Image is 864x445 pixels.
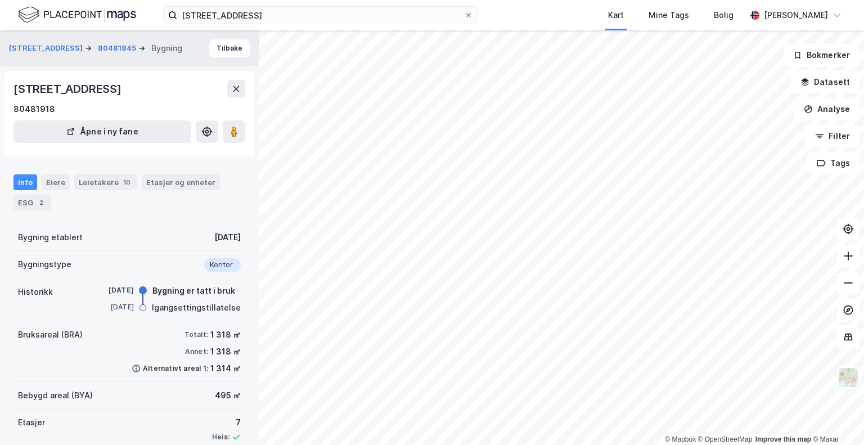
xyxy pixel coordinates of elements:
iframe: Chat Widget [808,391,864,445]
button: Tags [807,152,859,174]
div: 10 [121,177,133,188]
input: Søk på adresse, matrikkel, gårdeiere, leietakere eller personer [177,7,464,24]
div: [DATE] [214,231,241,244]
div: Kart [608,8,624,22]
div: Bygning etablert [18,231,83,244]
button: [STREET_ADDRESS] [9,43,85,54]
div: Etasjer [18,416,45,429]
div: 495 ㎡ [215,389,241,402]
a: Mapbox [665,435,696,443]
div: Heis: [212,433,229,442]
div: 1 318 ㎡ [210,345,241,358]
button: Tilbake [209,39,250,57]
img: Z [838,367,859,388]
div: Igangsettingstillatelse [152,301,241,314]
div: Historikk [18,285,53,299]
div: Bolig [714,8,733,22]
div: [PERSON_NAME] [764,8,828,22]
button: Bokmerker [784,44,859,66]
a: Improve this map [755,435,811,443]
button: Datasett [791,71,859,93]
div: 1 314 ㎡ [210,362,241,375]
div: Totalt: [184,330,208,339]
button: Åpne i ny fane [13,120,191,143]
div: ESG [13,195,51,210]
button: Filter [805,125,859,147]
a: OpenStreetMap [698,435,753,443]
div: Alternativt areal 1: [143,364,208,373]
div: Etasjer og enheter [146,177,215,187]
div: 1 318 ㎡ [210,328,241,341]
div: Bebygd areal (BYA) [18,389,93,402]
div: Bygning er tatt i bruk [152,284,235,298]
div: Leietakere [74,174,137,190]
div: 7 [212,416,241,429]
div: 80481918 [13,102,55,116]
div: Bygningstype [18,258,71,271]
div: Kontrollprogram for chat [808,391,864,445]
div: Bruksareal (BRA) [18,328,83,341]
div: Info [13,174,37,190]
div: Annet: [185,347,208,356]
div: Bygning [151,42,182,55]
button: 80481845 [98,43,138,54]
div: Mine Tags [649,8,689,22]
div: [DATE] [89,302,134,312]
button: Analyse [794,98,859,120]
div: [DATE] [89,285,134,295]
div: Eiere [42,174,70,190]
div: 2 [35,197,47,208]
img: logo.f888ab2527a4732fd821a326f86c7f29.svg [18,5,136,25]
div: [STREET_ADDRESS] [13,80,124,98]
